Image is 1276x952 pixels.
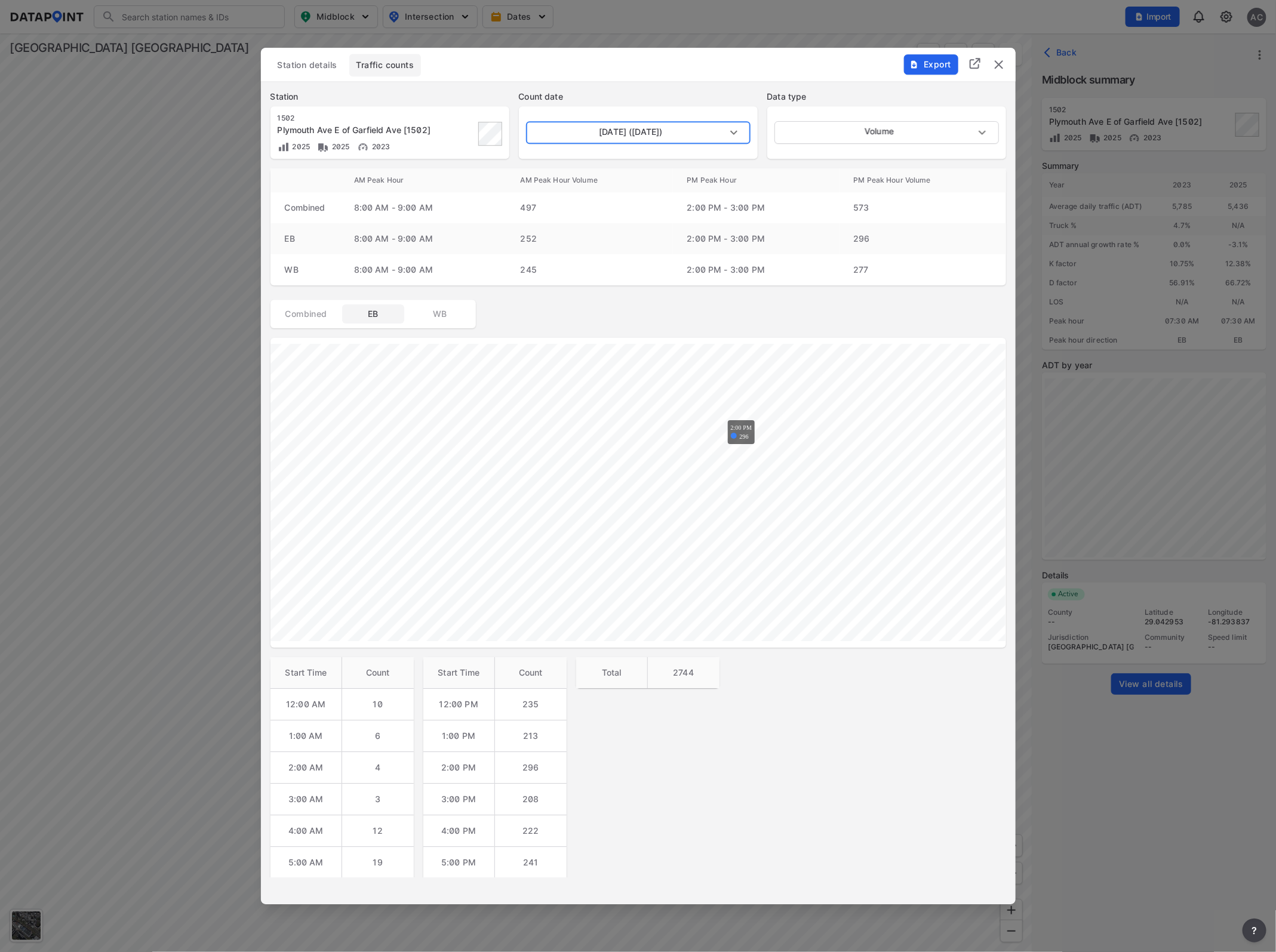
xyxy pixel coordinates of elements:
[495,815,567,846] td: 222
[423,688,495,720] td: 12:00 PM
[992,57,1006,72] button: delete
[1243,919,1266,942] button: more
[911,58,951,70] span: Export
[506,168,673,192] th: AM Peak Hour Volume
[774,121,999,144] div: Volume
[349,308,397,320] span: EB
[423,751,495,783] td: 2:00 PM
[648,657,720,688] th: 2744
[506,223,673,254] td: 252
[278,59,337,71] span: Station details
[423,783,495,815] td: 3:00 PM
[356,59,414,71] span: Traffic counts
[270,91,509,103] label: Station
[840,168,1006,192] th: PM Peak Hour Volume
[968,57,982,71] img: full_screen.b7bf9a36.svg
[340,192,506,223] td: 8:00 AM - 9:00 AM
[270,783,342,815] td: 3:00 AM
[423,657,495,689] th: Start Time
[506,192,673,223] td: 497
[342,815,414,846] td: 12
[495,688,567,720] td: 235
[506,254,673,285] td: 245
[423,846,495,878] td: 5:00 PM
[278,141,290,153] img: zXKTHG75SmCTpzeATkOMbMjAxYFTnPvh7K8Q9YYMXBy4Bd2Bwe9xdUQUqRsak2SDbAAAAABJRU5ErkJggg==
[423,815,495,846] td: 4:00 PM
[495,783,567,815] td: 208
[416,308,464,320] span: WB
[673,223,840,254] td: 2:00 PM - 3:00 PM
[270,54,1006,76] div: basic tabs example
[270,751,342,783] td: 2:00 AM
[342,783,414,815] td: 3
[673,254,840,285] td: 2:00 PM - 3:00 PM
[340,223,506,254] td: 8:00 AM - 9:00 AM
[270,846,342,878] td: 5:00 AM
[767,91,1006,103] label: Data type
[278,124,475,136] div: Plymouth Ave E of Garfield Ave [1502]
[357,141,369,153] img: Vehicle speed
[342,751,414,783] td: 4
[329,142,350,151] span: 2025
[270,192,340,223] td: Combined
[342,657,414,689] th: Count
[495,751,567,783] td: 296
[275,304,471,324] div: basic tabs example
[278,113,475,123] div: 1502
[282,308,330,320] span: Combined
[270,254,340,285] td: WB
[270,720,342,751] td: 1:00 AM
[342,720,414,751] td: 6
[270,688,342,720] td: 12:00 AM
[673,192,840,223] td: 2:00 PM - 3:00 PM
[576,657,648,688] th: Total
[673,168,840,192] th: PM Peak Hour
[342,688,414,720] td: 10
[270,223,340,254] td: EB
[992,57,1006,72] img: close.efbf2170.svg
[495,846,567,878] td: 241
[270,657,342,689] th: Start Time
[840,192,1006,223] td: 573
[526,121,751,144] div: [DATE] ([DATE])
[840,223,1006,254] td: 296
[340,254,506,285] td: 8:00 AM - 9:00 AM
[290,142,310,151] span: 2025
[317,141,329,153] img: Vehicle class
[369,142,391,151] span: 2023
[495,657,567,689] th: Count
[840,254,1006,285] td: 277
[340,168,506,192] th: AM Peak Hour
[342,846,414,878] td: 19
[1250,923,1259,938] span: ?
[909,60,919,69] img: File%20-%20Download.70cf71cd.svg
[495,720,567,751] td: 213
[519,91,758,103] label: Count date
[576,657,720,688] table: customized table
[904,54,958,75] button: Export
[270,815,342,846] td: 4:00 AM
[423,720,495,751] td: 1:00 PM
